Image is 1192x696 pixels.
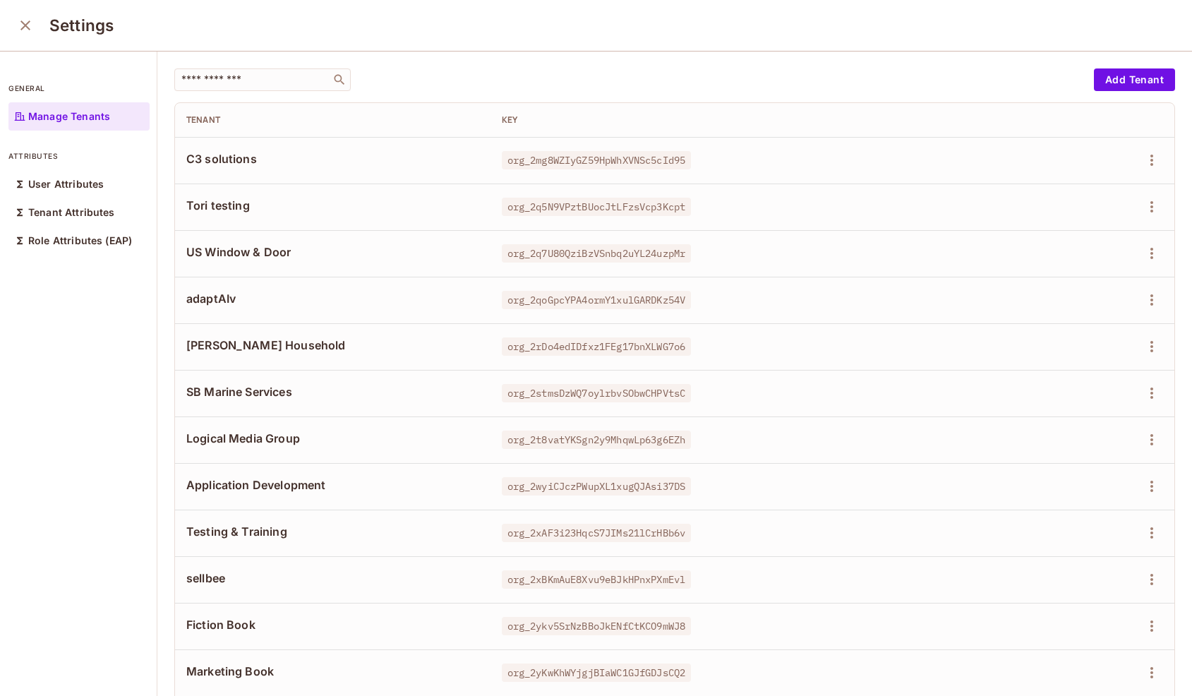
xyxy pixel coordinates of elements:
div: Key [502,114,1043,126]
p: general [8,83,150,94]
span: org_2qoGpcYPA4ormY1xulGARDKz54V [502,291,692,309]
span: C3 solutions [186,151,479,167]
span: Tori testing [186,198,479,213]
span: org_2rDo4edIDfxz1FEg17bnXLWG7o6 [502,337,692,356]
span: org_2q7U80QziBzVSnbq2uYL24uzpMr [502,244,692,263]
button: Add Tenant [1094,68,1175,91]
span: org_2q5N9VPztBUocJtLFzsVcp3Kcpt [502,198,692,216]
span: Fiction Book [186,617,479,632]
span: org_2xAF3i23HqcS7JIMs21lCrHBb6v [502,524,692,542]
span: org_2ykv5SrNzBBoJkENfCtKCO9mWJ8 [502,617,692,635]
span: US Window & Door [186,244,479,260]
button: close [11,11,40,40]
span: org_2mg8WZIyGZ59HpWhXVNSc5cId95 [502,151,692,169]
span: org_2xBKmAuE8Xvu9eBJkHPnxPXmEvl [502,570,692,589]
p: Tenant Attributes [28,207,115,218]
span: Marketing Book [186,664,479,679]
h3: Settings [49,16,114,35]
p: attributes [8,150,150,162]
span: SB Marine Services [186,384,479,400]
span: [PERSON_NAME] Household [186,337,479,353]
div: Tenant [186,114,479,126]
span: org_2t8vatYKSgn2y9MhqwLp63g6EZh [502,431,692,449]
span: org_2stmsDzWQ7oylrbvSObwCHPVtsC [502,384,692,402]
p: Manage Tenants [28,111,110,122]
span: sellbee [186,570,479,586]
p: User Attributes [28,179,104,190]
span: org_2wyiCJczPWupXL1xugQJAsi37DS [502,477,692,496]
span: Logical Media Group [186,431,479,446]
span: Testing & Training [186,524,479,539]
p: Role Attributes (EAP) [28,235,132,246]
span: adaptAIv [186,291,479,306]
span: Application Development [186,477,479,493]
span: org_2yKwKhWYjgjBIaWC1GJfGDJsCQ2 [502,664,692,682]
